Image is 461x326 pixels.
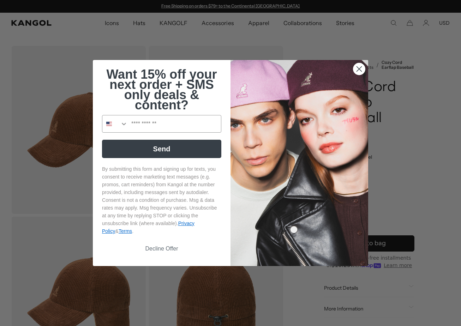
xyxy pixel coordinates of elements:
button: Close dialog [353,63,365,75]
button: Search Countries [102,115,128,132]
p: By submitting this form and signing up for texts, you consent to receive marketing text messages ... [102,165,221,235]
img: United States [106,121,112,127]
img: 4fd34567-b031-494e-b820-426212470989.jpeg [230,60,368,266]
button: Send [102,140,221,158]
a: Terms [119,228,132,234]
span: Want 15% off your next order + SMS only deals & content? [106,67,217,112]
button: Decline Offer [102,242,221,255]
input: Phone Number [128,115,221,132]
